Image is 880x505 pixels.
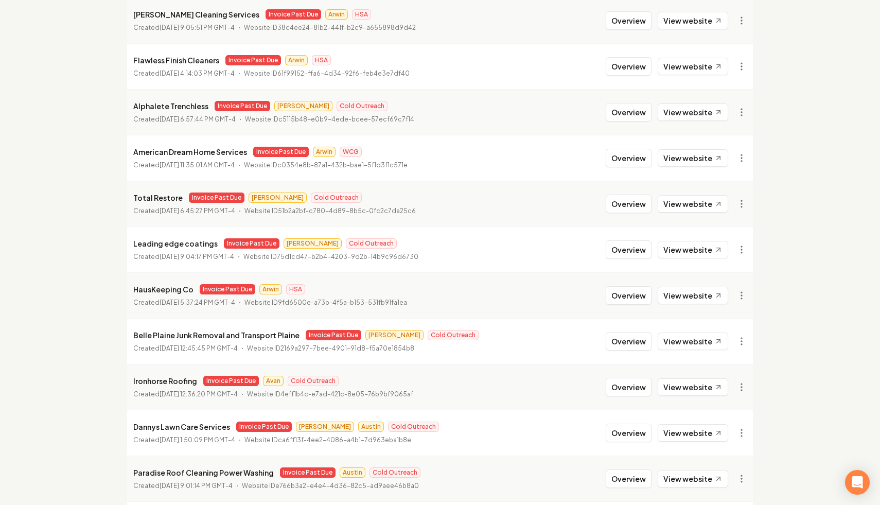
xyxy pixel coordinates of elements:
[133,100,208,112] p: Alphalete Trenchless
[247,343,414,354] p: Website ID 2169a297-7bee-4901-91d8-f5a70e1854b8
[606,103,652,121] button: Overview
[358,422,384,432] span: Austin
[606,149,652,167] button: Overview
[658,333,728,350] a: View website
[200,284,255,294] span: Invoice Past Due
[340,467,365,478] span: Austin
[311,193,362,203] span: Cold Outreach
[160,482,233,490] time: [DATE] 9:01:14 PM GMT-4
[133,283,193,295] p: HausKeeping Co
[388,422,439,432] span: Cold Outreach
[658,12,728,29] a: View website
[325,9,348,20] span: Arwin
[274,101,332,111] span: [PERSON_NAME]
[658,103,728,121] a: View website
[244,23,416,33] p: Website ID 38c4ee24-81b2-441f-b2c9-a655898d9d42
[133,375,197,387] p: Ironhorse Roofing
[245,114,414,125] p: Website ID c5115b48-e0b9-4ede-bcee-57ecf69c7f14
[236,422,292,432] span: Invoice Past Due
[606,240,652,259] button: Overview
[259,284,282,294] span: Arwin
[285,55,308,65] span: Arwin
[263,376,284,386] span: Avan
[606,424,652,442] button: Overview
[845,470,870,495] div: Open Intercom Messenger
[160,115,236,123] time: [DATE] 6:57:44 PM GMT-4
[606,11,652,30] button: Overview
[313,147,336,157] span: Arwin
[133,421,230,433] p: Dannys Lawn Care Services
[133,237,218,250] p: Leading edge coatings
[244,435,411,445] p: Website ID ca6ff13f-4ee2-4086-a4b1-7d963eba1b8e
[606,286,652,305] button: Overview
[606,469,652,488] button: Overview
[658,58,728,75] a: View website
[266,9,321,20] span: Invoice Past Due
[133,160,235,170] p: Created
[189,193,244,203] span: Invoice Past Due
[247,389,413,399] p: Website ID 4eff1b4c-e7ad-421c-8e05-76b9bf9065af
[249,193,307,203] span: [PERSON_NAME]
[160,344,238,352] time: [DATE] 12:45:45 PM GMT-4
[606,195,652,213] button: Overview
[280,467,336,478] span: Invoice Past Due
[133,146,247,158] p: American Dream Home Services
[224,238,279,249] span: Invoice Past Due
[658,287,728,304] a: View website
[133,114,236,125] p: Created
[365,330,424,340] span: [PERSON_NAME]
[133,23,235,33] p: Created
[160,161,235,169] time: [DATE] 11:35:01 AM GMT-4
[337,101,388,111] span: Cold Outreach
[606,332,652,351] button: Overview
[133,68,235,79] p: Created
[243,252,418,262] p: Website ID 75d1cd47-b2b4-4203-9d2b-14b9c96d6730
[133,466,274,479] p: Paradise Roof Cleaning Power Washing
[160,390,238,398] time: [DATE] 12:36:20 PM GMT-4
[133,343,238,354] p: Created
[312,55,331,65] span: HSA
[253,147,309,157] span: Invoice Past Due
[658,470,728,487] a: View website
[160,253,234,260] time: [DATE] 9:04:17 PM GMT-4
[242,481,419,491] p: Website ID e766b3a2-e4e4-4d36-82c5-ad9aee46b8a0
[306,330,361,340] span: Invoice Past Due
[133,8,259,21] p: [PERSON_NAME] Cleaning Services
[346,238,397,249] span: Cold Outreach
[288,376,339,386] span: Cold Outreach
[428,330,479,340] span: Cold Outreach
[133,252,234,262] p: Created
[133,206,235,216] p: Created
[160,299,235,306] time: [DATE] 5:37:24 PM GMT-4
[203,376,259,386] span: Invoice Past Due
[244,68,410,79] p: Website ID 61f99152-ffa6-4d34-92f6-feb4e3e7df40
[296,422,354,432] span: [PERSON_NAME]
[133,54,219,66] p: Flawless Finish Cleaners
[133,191,183,204] p: Total Restore
[606,378,652,396] button: Overview
[340,147,362,157] span: WCG
[133,435,235,445] p: Created
[133,329,300,341] p: Belle Plaine Junk Removal and Transport Plaine
[658,195,728,213] a: View website
[133,481,233,491] p: Created
[160,207,235,215] time: [DATE] 6:45:27 PM GMT-4
[225,55,281,65] span: Invoice Past Due
[658,149,728,167] a: View website
[352,9,371,20] span: HSA
[286,284,305,294] span: HSA
[658,424,728,442] a: View website
[215,101,270,111] span: Invoice Past Due
[658,378,728,396] a: View website
[284,238,342,249] span: [PERSON_NAME]
[133,389,238,399] p: Created
[133,298,235,308] p: Created
[160,69,235,77] time: [DATE] 4:14:03 PM GMT-4
[244,298,407,308] p: Website ID 9fd6500e-a73b-4f5a-b153-531fb91fa1ea
[244,206,416,216] p: Website ID 51b2a2bf-c780-4d89-8b5c-0fc2c7da25c6
[369,467,420,478] span: Cold Outreach
[244,160,408,170] p: Website ID c0354e8b-87a1-432b-bae1-5f1d3f1c571e
[160,436,235,444] time: [DATE] 1:50:09 PM GMT-4
[658,241,728,258] a: View website
[160,24,235,31] time: [DATE] 9:05:51 PM GMT-4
